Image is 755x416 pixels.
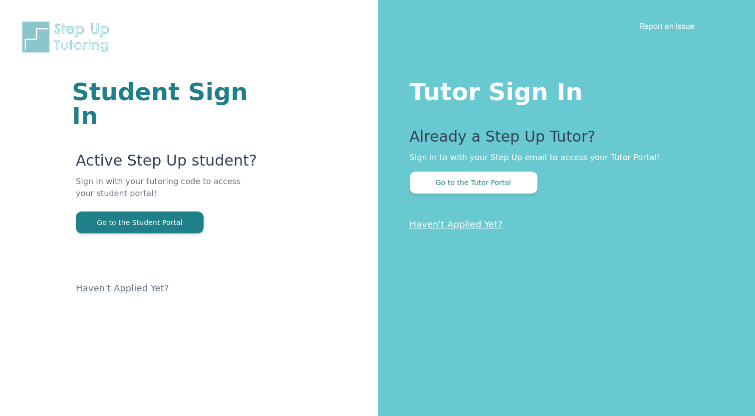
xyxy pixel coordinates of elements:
a: Report an Issue [639,21,695,31]
p: Active Step Up student? [76,152,258,176]
a: Go to the Tutor Portal [410,178,537,187]
a: Haven't Applied Yet? [410,219,503,229]
h1: Tutor Sign In [410,76,716,104]
p: Sign in to with your Step Up email to access your Tutor Portal! [410,152,716,164]
h1: Student Sign In [72,80,258,128]
a: Go to the Student Portal [76,217,204,227]
p: Sign in with your tutoring code to access your student portal! [76,176,258,211]
button: Go to the Tutor Portal [410,172,537,194]
p: Already a Step Up Tutor? [410,128,716,152]
a: Haven't Applied Yet? [76,283,169,293]
button: Go to the Student Portal [76,211,204,233]
img: Step Up Tutoring horizontal logo [20,20,116,54]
